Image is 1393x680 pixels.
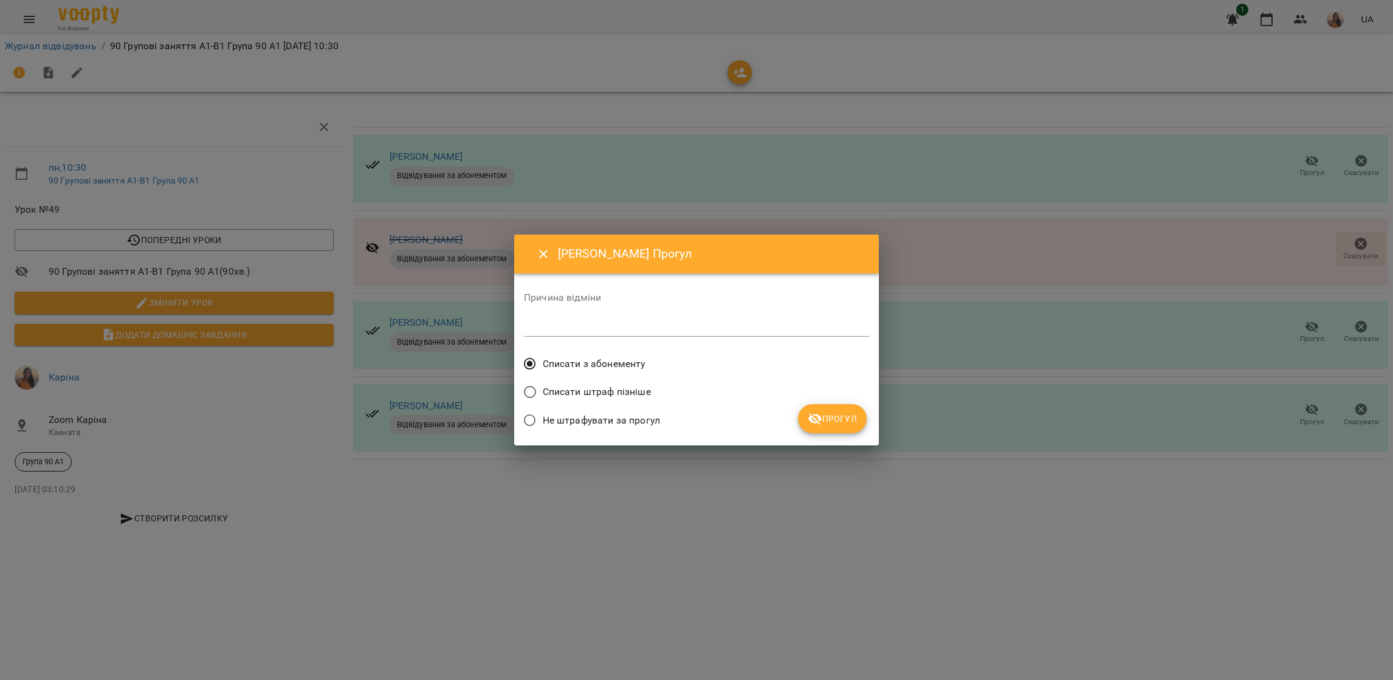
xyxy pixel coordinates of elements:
[543,357,645,371] span: Списати з абонементу
[543,413,660,428] span: Не штрафувати за прогул
[808,411,857,426] span: Прогул
[543,385,651,399] span: Списати штраф пізніше
[558,244,864,263] h6: [PERSON_NAME] Прогул
[798,404,867,433] button: Прогул
[524,293,869,303] label: Причина відміни
[529,239,558,269] button: Close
